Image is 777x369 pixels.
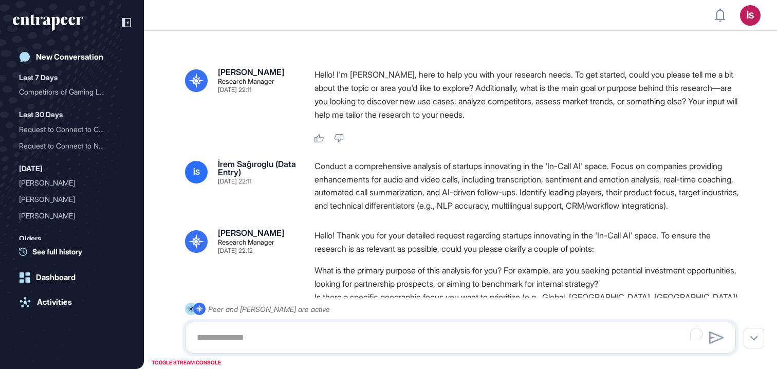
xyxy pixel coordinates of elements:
[218,239,274,246] div: Research Manager
[36,52,103,62] div: New Conversation
[218,87,251,93] div: [DATE] 22:11
[19,138,117,154] div: Request to Connect to Nov...
[218,160,298,176] div: İrem Sağıroglu (Data Entry)
[19,246,131,257] a: See full history
[32,246,82,257] span: See full history
[19,208,117,224] div: [PERSON_NAME]
[19,175,117,191] div: [PERSON_NAME]
[218,68,284,76] div: [PERSON_NAME]
[218,78,274,85] div: Research Manager
[19,191,125,208] div: Curie
[191,327,730,348] textarea: To enrich screen reader interactions, please activate Accessibility in Grammarly extension settings
[19,138,125,154] div: Request to Connect to Nova
[19,84,117,100] div: Competitors of Gaming Lap...
[37,298,72,307] div: Activities
[314,264,744,290] li: What is the primary purpose of this analysis for you? For example, are you seeking potential inve...
[19,108,63,121] div: Last 30 Days
[19,121,125,138] div: Request to Connect to Curie
[740,5,761,26] button: İS
[208,303,330,316] div: Peer and [PERSON_NAME] are active
[19,191,117,208] div: [PERSON_NAME]
[218,248,253,254] div: [DATE] 22:12
[314,290,744,317] li: Is there a specific geographic focus you want to prioritize (e.g., Global, [GEOGRAPHIC_DATA], [GE...
[13,292,131,312] a: Activities
[19,121,117,138] div: Request to Connect to Cur...
[13,267,131,288] a: Dashboard
[149,356,224,369] div: TOGGLE STREAM CONSOLE
[36,273,76,282] div: Dashboard
[314,229,744,255] p: Hello! Thank you for your detailed request regarding startups innovating in the 'In-Call AI' spac...
[314,160,744,212] div: Conduct a comprehensive analysis of startups innovating in the 'In-Call AI' space. Focus on compa...
[19,175,125,191] div: Curie
[218,178,251,184] div: [DATE] 22:11
[19,208,125,224] div: Curie
[193,168,200,176] span: İS
[19,84,125,100] div: Competitors of Gaming Laptops in GCC
[314,68,744,121] p: Hello! I'm [PERSON_NAME], here to help you with your research needs. To get started, could you pl...
[13,14,83,31] div: entrapeer-logo
[19,71,58,84] div: Last 7 Days
[19,232,41,245] div: Olders
[13,47,131,67] a: New Conversation
[19,162,43,175] div: [DATE]
[218,229,284,237] div: [PERSON_NAME]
